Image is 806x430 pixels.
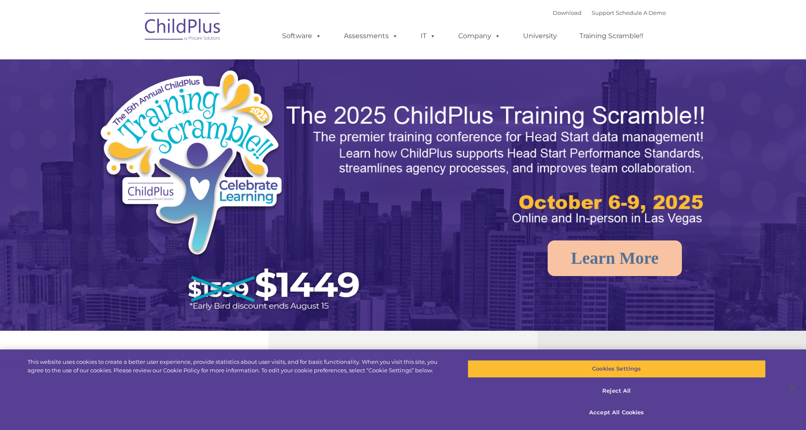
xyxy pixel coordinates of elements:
[412,28,444,45] a: IT
[468,382,766,400] button: Reject All
[468,404,766,422] button: Accept All Cookies
[335,28,407,45] a: Assessments
[571,28,652,45] a: Training Scramble!!
[118,56,144,62] span: Last name
[616,9,666,16] a: Schedule A Demo
[450,28,509,45] a: Company
[553,9,582,16] a: Download
[28,358,443,374] div: This website uses cookies to create a better user experience, provide statistics about user visit...
[141,7,225,49] img: ChildPlus by Procare Solutions
[468,360,766,378] button: Cookies Settings
[118,91,154,97] span: Phone number
[274,28,330,45] a: Software
[592,9,614,16] a: Support
[515,28,565,45] a: University
[783,380,802,398] button: Close
[553,9,666,16] font: |
[548,240,682,276] a: Learn More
